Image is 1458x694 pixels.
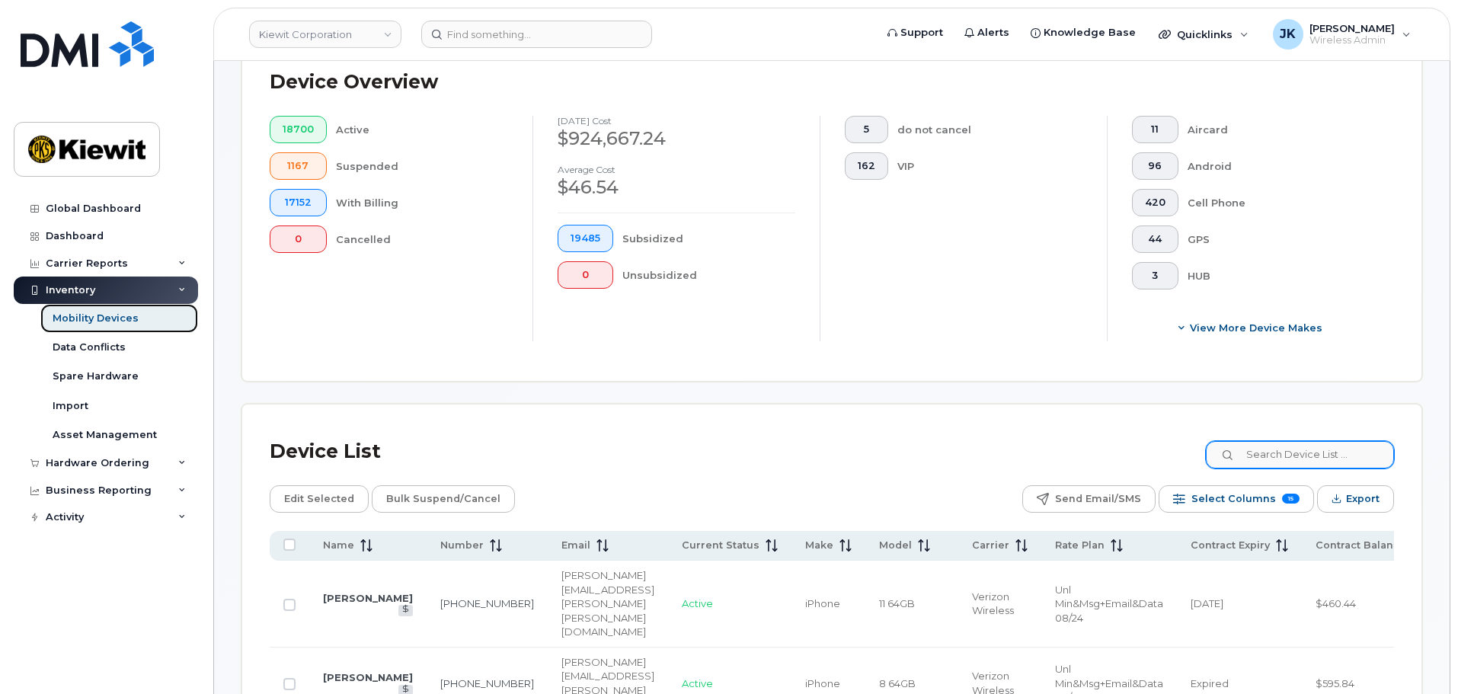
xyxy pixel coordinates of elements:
span: Active [682,597,713,609]
span: Quicklinks [1177,28,1233,40]
span: 8 64GB [879,677,916,689]
a: Knowledge Base [1020,18,1146,48]
div: HUB [1188,262,1370,289]
button: Select Columns 15 [1159,485,1314,513]
span: JK [1280,25,1296,43]
span: Current Status [682,539,759,552]
div: Device List [270,432,381,472]
span: 15 [1282,494,1300,504]
span: Support [900,25,943,40]
h4: Average cost [558,165,795,174]
button: Bulk Suspend/Cancel [372,485,515,513]
iframe: Messenger Launcher [1392,628,1447,683]
div: VIP [897,152,1083,180]
span: Wireless Admin [1309,34,1395,46]
span: Model [879,539,912,552]
span: 420 [1145,197,1165,209]
button: 0 [558,261,613,289]
div: Android [1188,152,1370,180]
div: GPS [1188,225,1370,253]
span: [DATE] [1191,597,1223,609]
button: Send Email/SMS [1022,485,1156,513]
span: Contract Balance [1316,539,1406,552]
a: Support [877,18,954,48]
span: [PERSON_NAME][EMAIL_ADDRESS][PERSON_NAME][PERSON_NAME][DOMAIN_NAME] [561,569,654,638]
span: Bulk Suspend/Cancel [386,488,500,510]
span: iPhone [805,677,840,689]
button: Export [1317,485,1394,513]
span: Knowledge Base [1044,25,1136,40]
div: Quicklinks [1148,19,1259,50]
div: $46.54 [558,174,795,200]
span: 18700 [283,123,314,136]
span: Export [1346,488,1380,510]
button: 17152 [270,189,327,216]
div: Cell Phone [1188,189,1370,216]
span: Rate Plan [1055,539,1105,552]
button: 44 [1132,225,1178,253]
span: Name [323,539,354,552]
span: 11 [1145,123,1165,136]
a: View Last Bill [398,605,413,616]
h4: [DATE] cost [558,116,795,126]
button: 5 [845,116,888,143]
button: 162 [845,152,888,180]
span: 11 64GB [879,597,915,609]
span: Number [440,539,484,552]
div: Suspended [336,152,509,180]
span: 5 [858,123,875,136]
div: do not cancel [897,116,1083,143]
span: Make [805,539,833,552]
div: Unsubsidized [622,261,796,289]
button: 0 [270,225,327,253]
div: Jamie Krussel [1262,19,1421,50]
a: Kiewit Corporation [249,21,401,48]
button: 96 [1132,152,1178,180]
span: 3 [1145,270,1165,282]
span: Verizon Wireless [972,590,1014,617]
span: 96 [1145,160,1165,172]
button: 11 [1132,116,1178,143]
span: Alerts [977,25,1009,40]
button: 420 [1132,189,1178,216]
button: View More Device Makes [1132,314,1370,341]
span: Email [561,539,590,552]
span: 44 [1145,233,1165,245]
span: [PERSON_NAME] [1309,22,1395,34]
button: 3 [1132,262,1178,289]
span: 19485 [571,232,600,245]
a: [PERSON_NAME] [323,592,413,604]
span: 0 [571,269,600,281]
span: $460.44 [1316,597,1356,609]
button: Edit Selected [270,485,369,513]
span: Send Email/SMS [1055,488,1141,510]
span: Active [682,677,713,689]
input: Find something... [421,21,652,48]
a: [PERSON_NAME] [323,671,413,683]
span: Unl Min&Msg+Email&Data 08/24 [1055,584,1163,624]
button: 18700 [270,116,327,143]
span: iPhone [805,597,840,609]
button: 19485 [558,225,613,252]
span: 0 [283,233,314,245]
button: 1167 [270,152,327,180]
a: [PHONE_NUMBER] [440,597,534,609]
div: Aircard [1188,116,1370,143]
span: View More Device Makes [1190,321,1322,335]
a: Alerts [954,18,1020,48]
span: 1167 [283,160,314,172]
span: 17152 [283,197,314,209]
span: $595.84 [1316,677,1354,689]
div: Cancelled [336,225,509,253]
div: Device Overview [270,62,438,102]
span: Expired [1191,677,1229,689]
span: 162 [858,160,875,172]
a: [PHONE_NUMBER] [440,677,534,689]
span: Carrier [972,539,1009,552]
input: Search Device List ... [1206,441,1394,469]
span: Contract Expiry [1191,539,1270,552]
div: $924,667.24 [558,126,795,152]
span: Select Columns [1191,488,1276,510]
div: With Billing [336,189,509,216]
div: Active [336,116,509,143]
